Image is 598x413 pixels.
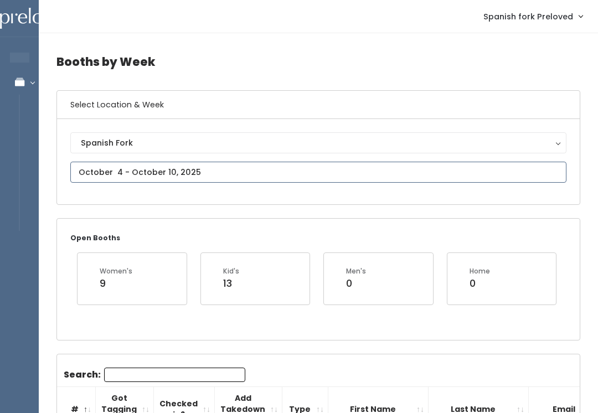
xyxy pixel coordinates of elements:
[70,233,120,242] small: Open Booths
[104,368,245,382] input: Search:
[483,11,573,23] span: Spanish fork Preloved
[223,276,239,291] div: 13
[470,266,490,276] div: Home
[346,276,366,291] div: 0
[100,266,132,276] div: Women's
[472,4,594,28] a: Spanish fork Preloved
[470,276,490,291] div: 0
[56,47,580,77] h4: Booths by Week
[100,276,132,291] div: 9
[57,91,580,119] h6: Select Location & Week
[81,137,556,149] div: Spanish Fork
[70,162,566,183] input: October 4 - October 10, 2025
[70,132,566,153] button: Spanish Fork
[223,266,239,276] div: Kid's
[346,266,366,276] div: Men's
[64,368,245,382] label: Search:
